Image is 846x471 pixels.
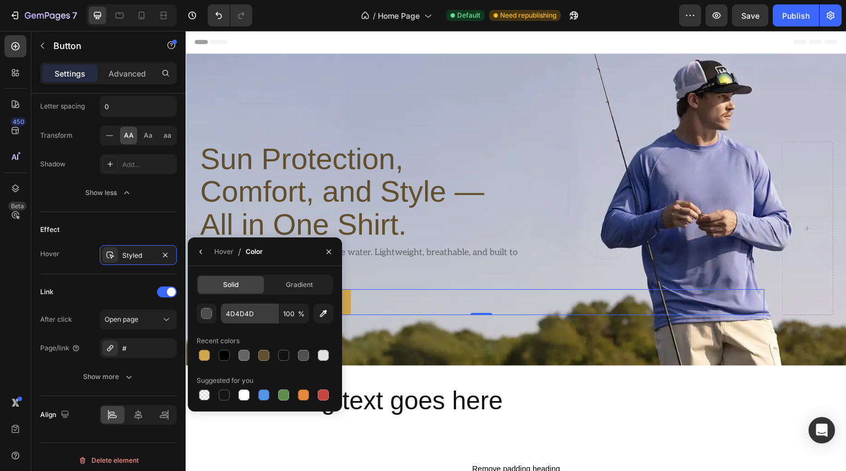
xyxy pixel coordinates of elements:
div: Hover [40,249,59,259]
span: Aa [144,131,153,140]
div: Suggested for you [197,376,253,386]
div: Page/link [40,343,80,353]
div: Show more [83,371,134,382]
button: Open page [100,310,177,329]
iframe: Design area [186,31,846,471]
div: Delete element [78,454,139,467]
div: Recent colors [197,336,240,346]
div: Open Intercom Messenger [809,417,835,443]
div: Hover [214,247,234,257]
span: Gradient [286,280,313,290]
button: Save [732,4,768,26]
div: Show less [85,187,132,198]
div: 450 [10,117,26,126]
button: 7 [4,4,82,26]
button: Show less [40,183,177,203]
span: / [238,245,241,258]
span: Open page [105,315,138,323]
span: % [298,309,305,319]
div: After click [40,315,72,324]
span: aa [164,131,171,140]
span: Save [741,11,760,20]
div: Beta [8,202,26,210]
div: Publish [782,10,810,21]
div: Effect [40,225,59,235]
div: Styled [122,251,154,261]
div: Transform [40,131,73,140]
div: Letter spacing [40,101,85,111]
input: Eg: FFFFFF [221,304,278,323]
button: Delete element [40,452,177,469]
div: Shadow [40,159,66,169]
input: Auto [100,96,176,116]
span: Need republishing [500,10,556,20]
div: Undo/Redo [208,4,252,26]
span: Default [457,10,480,20]
button: Show more [40,367,177,387]
div: # [122,344,174,354]
span: Home Page [378,10,420,21]
span: / [373,10,376,21]
div: Add... [122,160,174,170]
div: Align [40,408,72,423]
div: Link [40,287,53,297]
div: Color [246,247,263,257]
p: 7 [72,9,77,22]
p: Settings [55,68,85,79]
span: AA [124,131,134,140]
p: Advanced [109,68,146,79]
p: Button [53,39,147,52]
span: Solid [223,280,238,290]
button: Publish [773,4,819,26]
